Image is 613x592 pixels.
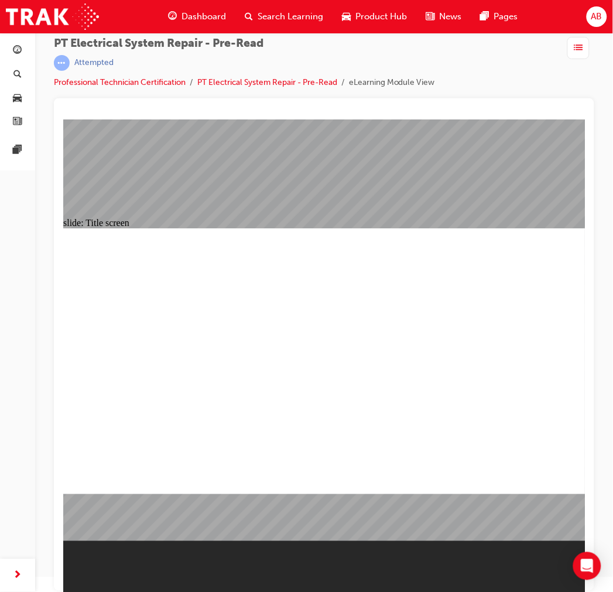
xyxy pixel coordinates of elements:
[13,93,22,104] span: car-icon
[168,9,177,24] span: guage-icon
[573,552,601,580] div: Open Intercom Messenger
[235,5,333,29] a: search-iconSearch Learning
[159,5,235,29] a: guage-iconDashboard
[258,10,323,23] span: Search Learning
[13,117,22,128] span: news-icon
[6,4,99,30] img: Trak
[54,77,186,87] a: Professional Technician Certification
[13,569,22,583] span: next-icon
[342,9,351,24] span: car-icon
[54,55,70,71] span: learningRecordVerb_ATTEMPT-icon
[333,5,416,29] a: car-iconProduct Hub
[13,70,22,80] span: search-icon
[471,5,527,29] a: pages-iconPages
[181,10,226,23] span: Dashboard
[574,41,583,56] span: list-icon
[74,57,114,69] div: Attempted
[587,6,607,27] button: AB
[416,5,471,29] a: news-iconNews
[494,10,518,23] span: Pages
[591,10,602,23] span: AB
[13,46,22,56] span: guage-icon
[245,9,253,24] span: search-icon
[439,10,461,23] span: News
[355,10,407,23] span: Product Hub
[480,9,489,24] span: pages-icon
[54,37,435,50] span: PT Electrical System Repair - Pre-Read
[197,77,337,87] a: PT Electrical System Repair - Pre-Read
[426,9,434,24] span: news-icon
[13,145,22,156] span: pages-icon
[349,76,435,90] li: eLearning Module View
